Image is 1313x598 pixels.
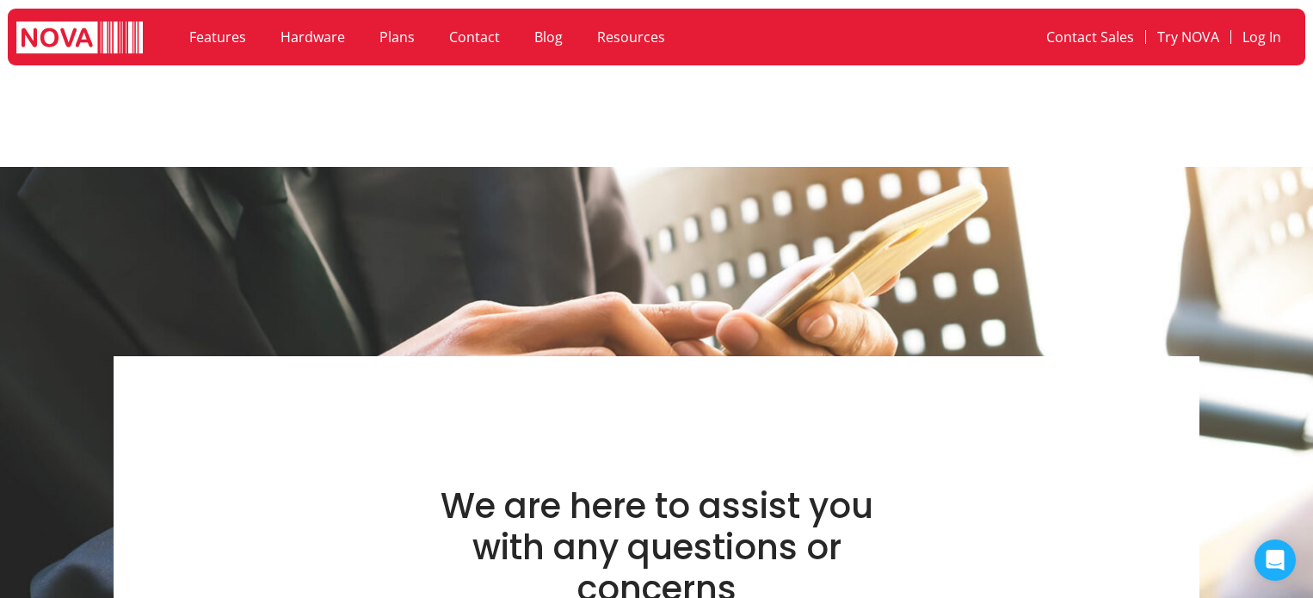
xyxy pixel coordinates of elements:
img: logo white [16,22,143,57]
a: Hardware [263,17,362,57]
a: Contact [432,17,517,57]
nav: Menu [172,17,903,57]
a: Features [172,17,263,57]
a: Contact Sales [1035,17,1145,57]
a: Blog [517,17,580,57]
nav: Menu [921,17,1292,57]
a: Log In [1231,17,1292,57]
div: Open Intercom Messenger [1254,539,1296,581]
a: Resources [580,17,682,57]
a: Try NOVA [1146,17,1230,57]
a: Plans [362,17,432,57]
